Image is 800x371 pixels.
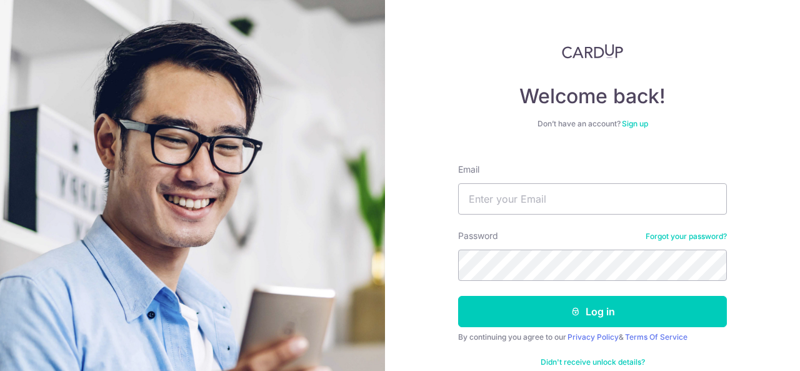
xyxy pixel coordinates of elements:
[567,332,619,342] a: Privacy Policy
[458,296,727,327] button: Log in
[458,163,479,176] label: Email
[541,357,645,367] a: Didn't receive unlock details?
[622,119,648,128] a: Sign up
[458,332,727,342] div: By continuing you agree to our &
[562,44,623,59] img: CardUp Logo
[458,183,727,215] input: Enter your Email
[646,231,727,241] a: Forgot your password?
[625,332,687,342] a: Terms Of Service
[458,84,727,109] h4: Welcome back!
[458,230,498,242] label: Password
[458,119,727,129] div: Don’t have an account?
